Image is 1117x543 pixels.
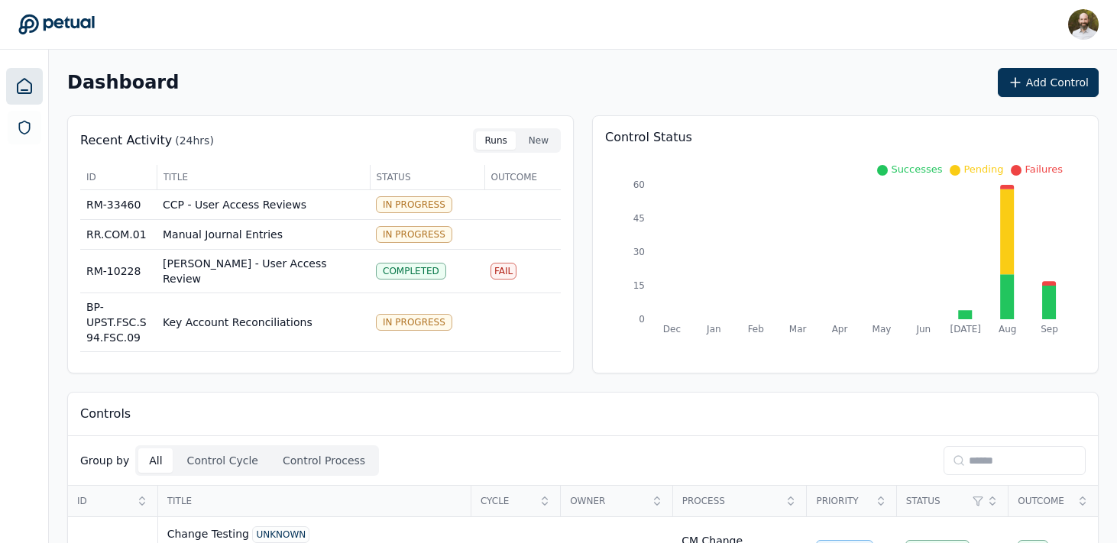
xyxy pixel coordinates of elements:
[176,448,269,473] button: Control Cycle
[476,131,516,150] button: Runs
[873,324,892,335] tspan: May
[8,111,41,144] a: SOC 1 Reports
[963,163,1003,175] span: Pending
[157,293,370,352] td: Key Account Reconciliations
[175,133,214,148] p: (24hrs)
[491,263,516,280] div: Fail
[376,314,452,331] div: In Progress
[157,190,370,220] td: CCP - User Access Reviews
[157,352,370,396] td: Netsuite is configured to maintain sensitive access restrictions
[1018,495,1072,507] span: Outcome
[633,247,645,257] tspan: 30
[272,448,376,473] button: Control Process
[999,324,1016,335] tspan: Aug
[376,196,452,213] div: In Progress
[157,250,370,293] td: [PERSON_NAME] - User Access Review
[950,324,981,335] tspan: [DATE]
[639,314,645,325] tspan: 0
[633,280,645,291] tspan: 15
[748,324,764,335] tspan: Feb
[891,163,942,175] span: Successes
[86,228,147,241] span: RR.COM.01
[86,171,151,183] span: ID
[491,171,555,183] span: Outcome
[915,324,931,335] tspan: Jun
[998,68,1099,97] button: Add Control
[816,495,869,507] span: Priority
[832,324,848,335] tspan: Apr
[77,495,131,507] span: ID
[481,495,534,507] span: Cycle
[18,14,95,35] a: Go to Dashboard
[376,263,446,280] div: Completed
[1025,163,1063,175] span: Failures
[252,526,309,543] div: UNKNOWN
[789,324,807,335] tspan: Mar
[86,301,147,344] span: BP-UPST.FSC.S94.FSC.09
[80,405,131,423] p: Controls
[570,495,646,507] span: Owner
[164,171,364,183] span: Title
[633,213,645,224] tspan: 45
[86,199,141,211] span: RM-33460
[80,453,129,468] p: Group by
[167,495,461,507] span: Title
[906,495,969,507] span: Status
[682,495,781,507] span: Process
[67,72,179,93] h2: Dashboard
[633,179,645,190] tspan: 60
[167,526,462,543] div: Change Testing
[80,131,172,150] p: Recent Activity
[138,448,173,473] button: All
[86,360,134,387] span: APP-FSC-08a
[605,128,1086,147] p: Control Status
[706,324,721,335] tspan: Jan
[1068,9,1099,40] img: David Coulombe
[377,171,478,183] span: Status
[1041,324,1058,335] tspan: Sep
[6,68,43,105] a: Dashboard
[157,220,370,250] td: Manual Journal Entries
[376,226,452,243] div: In Progress
[520,131,558,150] button: New
[86,265,141,277] span: RM-10228
[663,324,681,335] tspan: Dec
